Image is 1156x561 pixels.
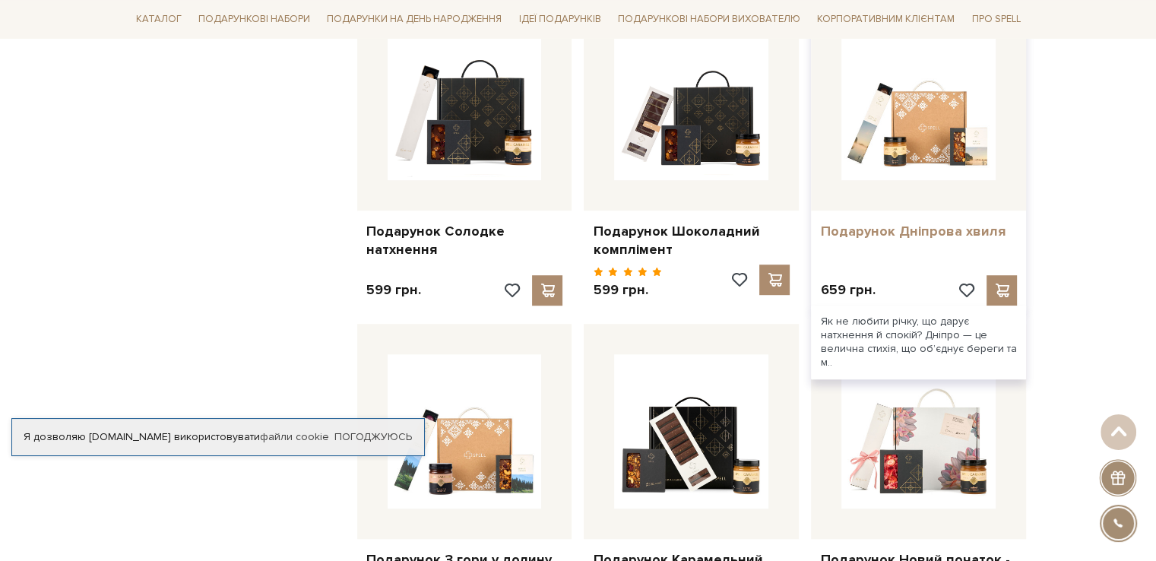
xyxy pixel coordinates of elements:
a: Подарунки на День народження [321,8,508,31]
a: Каталог [130,8,188,31]
a: Корпоративним клієнтам [811,6,961,32]
a: Подарунок Дніпрова хвиля [820,223,1017,240]
a: Подарункові набори [192,8,316,31]
p: 599 грн. [593,281,662,299]
a: Про Spell [965,8,1026,31]
div: Як не любити річку, що дарує натхнення й спокій? Дніпро — це велична стихія, що об’єднує береги т... [811,306,1026,379]
div: Я дозволяю [DOMAIN_NAME] використовувати [12,430,424,444]
a: Подарункові набори вихователю [612,6,806,32]
a: Ідеї подарунків [512,8,607,31]
a: Погоджуюсь [334,430,412,444]
a: Подарунок Солодке натхнення [366,223,563,258]
a: Подарунок Шоколадний комплімент [593,223,790,258]
p: 659 грн. [820,281,875,299]
a: файли cookie [260,430,329,443]
p: 599 грн. [366,281,421,299]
